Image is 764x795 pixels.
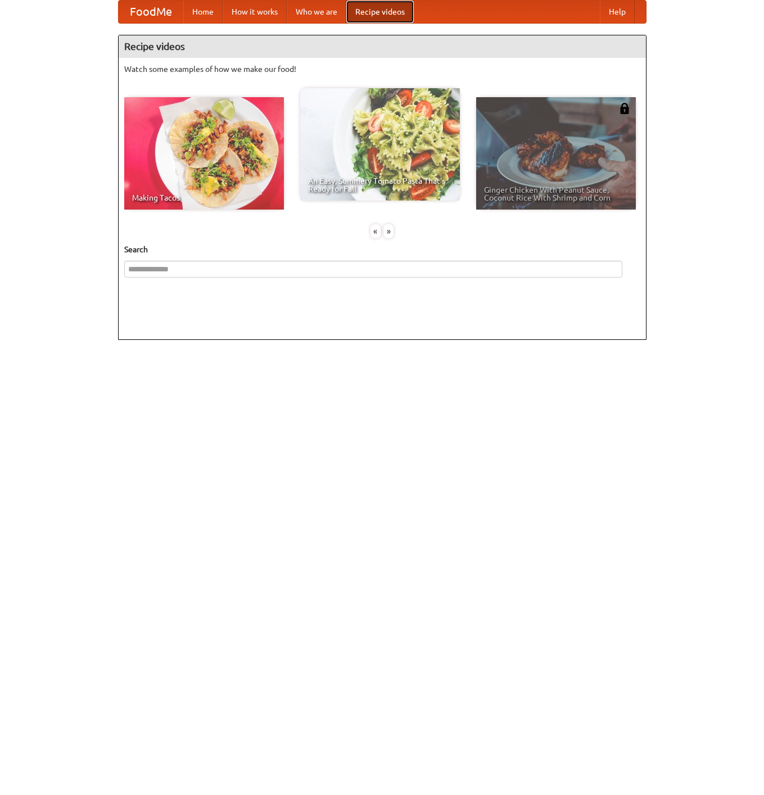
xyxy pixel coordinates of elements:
a: Who we are [287,1,346,23]
a: How it works [223,1,287,23]
a: Home [183,1,223,23]
p: Watch some examples of how we make our food! [124,63,640,75]
h4: Recipe videos [119,35,646,58]
span: Making Tacos [132,194,276,202]
a: An Easy, Summery Tomato Pasta That's Ready for Fall [300,88,460,201]
span: An Easy, Summery Tomato Pasta That's Ready for Fall [308,177,452,193]
a: FoodMe [119,1,183,23]
div: « [370,224,381,238]
h5: Search [124,244,640,255]
div: » [383,224,394,238]
a: Making Tacos [124,97,284,210]
img: 483408.png [619,103,630,114]
a: Recipe videos [346,1,414,23]
a: Help [600,1,635,23]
